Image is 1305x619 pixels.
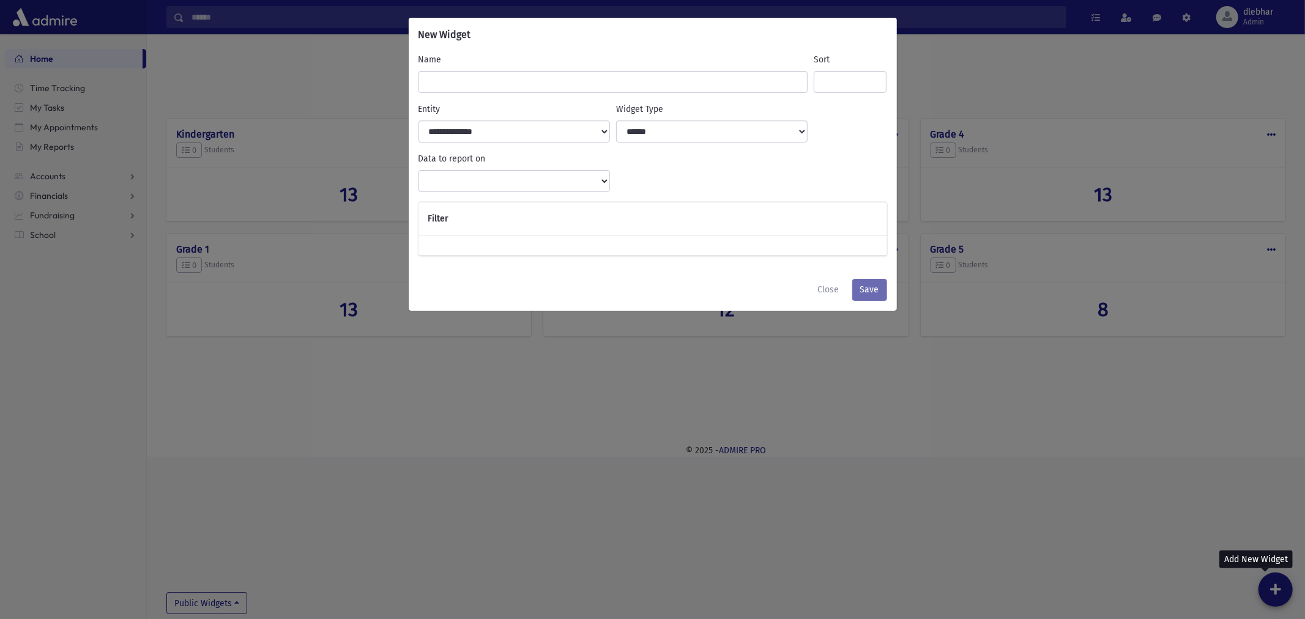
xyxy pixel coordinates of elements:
[1219,550,1293,568] div: Add New Widget
[852,279,887,301] button: Save
[418,202,887,235] div: Filter
[810,279,847,301] button: Close
[814,53,830,66] label: Sort
[418,152,486,165] label: Data to report on
[418,53,442,66] label: Name
[418,103,441,116] label: Entity
[616,103,663,116] label: Widget Type
[418,28,471,42] h6: New Widget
